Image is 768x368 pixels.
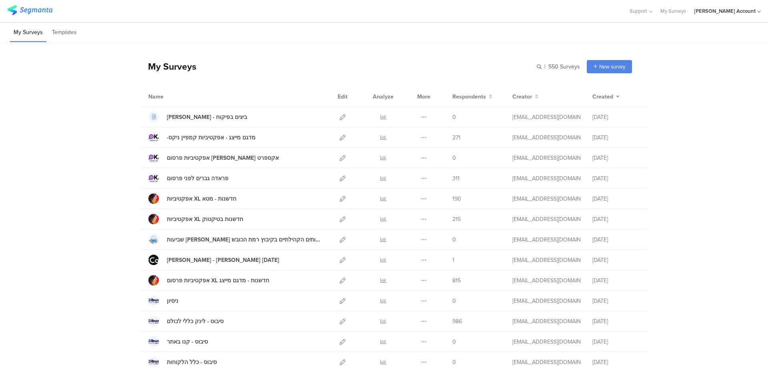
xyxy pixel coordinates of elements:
[167,358,217,366] div: סיבוס - כלל הלקוחות
[148,336,208,347] a: סיבוס - קנו באתר
[512,93,532,101] span: Creator
[334,86,351,107] div: Edit
[592,174,640,183] div: [DATE]
[548,62,580,71] span: 550 Surveys
[148,316,224,326] a: סיבוס - לינק כללי לכולם
[512,276,580,285] div: miri@miridikman.co.il
[167,235,322,244] div: שביעות רצון מהשירותים הקהילתיים בקיבוץ רמת הכובש
[512,215,580,223] div: miri@miridikman.co.il
[452,338,456,346] span: 0
[592,93,613,101] span: Created
[512,154,580,162] div: miri@miridikman.co.il
[592,113,640,121] div: [DATE]
[140,60,196,73] div: My Surveys
[452,93,486,101] span: Respondents
[592,338,640,346] div: [DATE]
[167,195,236,203] div: אפקטיביות XL חדשנות - מטא
[512,195,580,203] div: miri@miridikman.co.il
[512,358,580,366] div: miri@miridikman.co.il
[512,113,580,121] div: miri@miridikman.co.il
[452,256,454,264] span: 1
[592,317,640,326] div: [DATE]
[167,276,269,285] div: אפקטיביות פרסום XL חדשנות - מדגם מייצג
[167,256,279,264] div: סקר מקאן - גל 7 ספטמבר 25
[512,338,580,346] div: miri@miridikman.co.il
[148,357,217,367] a: סיבוס - כלל הלקוחות
[452,297,456,305] span: 0
[148,153,279,163] a: אפקטיביות פרסום [PERSON_NAME] אקספרט
[512,256,580,264] div: miri@miridikman.co.il
[452,235,456,244] span: 0
[543,62,547,71] span: |
[512,317,580,326] div: miri@miridikman.co.il
[452,215,461,223] span: 215
[167,215,243,223] div: אפקטיביות XL חדשנות בטיקטוק
[148,112,247,122] a: [PERSON_NAME] - ביצים בפיקוח
[512,174,580,183] div: miri@miridikman.co.il
[599,63,625,70] span: New survey
[694,7,756,15] div: [PERSON_NAME] Account
[592,235,640,244] div: [DATE]
[167,297,178,305] div: ניסיון
[592,297,640,305] div: [DATE]
[148,275,269,286] a: אפקטיביות פרסום XL חדשנות - מדגם מייצג
[452,195,461,203] span: 190
[167,133,256,142] div: -מדגם מייצג - אפקטיביות קמפיין ניקס
[167,113,247,121] div: אסף פינק - ביצים בפיקוח
[592,133,640,142] div: [DATE]
[452,113,456,121] span: 0
[630,7,647,15] span: Support
[452,93,492,101] button: Respondents
[512,235,580,244] div: miri@miridikman.co.il
[167,338,208,346] div: סיבוס - קנו באתר
[592,358,640,366] div: [DATE]
[452,358,456,366] span: 0
[148,93,196,101] div: Name
[512,297,580,305] div: miri@miridikman.co.il
[592,93,620,101] button: Created
[48,23,80,42] li: Templates
[452,317,462,326] span: 986
[592,256,640,264] div: [DATE]
[592,154,640,162] div: [DATE]
[148,234,322,245] a: שביעות [PERSON_NAME] מהשירותים הקהילתיים בקיבוץ רמת הכובש
[167,154,279,162] div: אפקטיביות פרסום מן אקספרט
[415,86,432,107] div: More
[592,215,640,223] div: [DATE]
[512,93,538,101] button: Creator
[148,255,279,265] a: [PERSON_NAME] - [PERSON_NAME] [DATE]
[452,276,461,285] span: 815
[452,174,460,183] span: 311
[167,317,224,326] div: סיבוס - לינק כללי לכולם
[452,154,456,162] span: 0
[167,174,228,183] div: פראדה גברים לפני פרסום
[148,214,243,224] a: אפקטיביות XL חדשנות בטיקטוק
[148,193,236,204] a: אפקטיביות XL חדשנות - מטא
[512,133,580,142] div: miri@miridikman.co.il
[148,173,228,183] a: פראדה גברים לפני פרסום
[10,23,46,42] li: My Surveys
[148,296,178,306] a: ניסיון
[452,133,460,142] span: 271
[371,86,395,107] div: Analyze
[592,276,640,285] div: [DATE]
[7,5,52,15] img: segmanta logo
[592,195,640,203] div: [DATE]
[148,132,256,143] a: -מדגם מייצג - אפקטיביות קמפיין ניקס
